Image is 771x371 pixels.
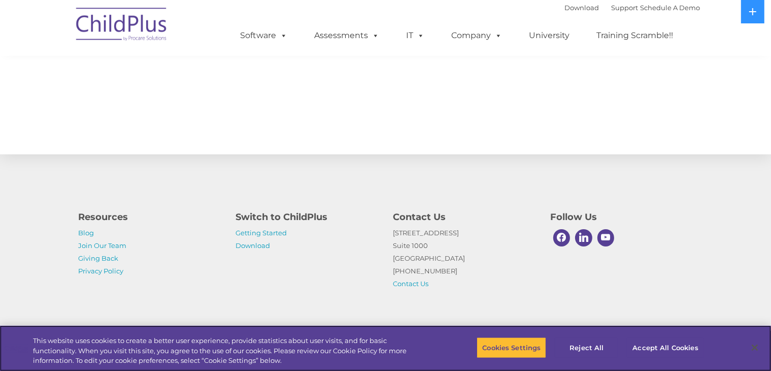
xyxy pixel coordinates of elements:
a: Company [442,25,513,46]
a: IT [396,25,435,46]
a: Privacy Policy [79,267,124,275]
span: Last name [141,67,172,75]
a: University [519,25,580,46]
font: | [565,4,700,12]
p: [STREET_ADDRESS] Suite 1000 [GEOGRAPHIC_DATA] [PHONE_NUMBER] [393,227,535,290]
h4: Switch to ChildPlus [236,210,378,224]
a: Youtube [595,227,617,249]
a: Getting Started [236,229,287,237]
a: Training Scramble!! [587,25,684,46]
a: Giving Back [79,254,119,262]
a: Download [236,241,271,250]
span: Phone number [141,109,184,116]
a: Assessments [305,25,390,46]
a: Schedule A Demo [641,4,700,12]
a: Join Our Team [79,241,127,250]
a: Download [565,4,599,12]
a: Software [230,25,298,46]
h4: Follow Us [551,210,693,224]
button: Reject All [555,337,618,358]
h4: Contact Us [393,210,535,224]
a: Blog [79,229,94,237]
a: Facebook [551,227,573,249]
button: Cookies Settings [477,337,546,358]
div: This website uses cookies to create a better user experience, provide statistics about user visit... [33,336,424,366]
a: Linkedin [573,227,595,249]
button: Accept All Cookies [627,337,703,358]
h4: Resources [79,210,221,224]
a: Contact Us [393,280,429,288]
a: Support [612,4,639,12]
button: Close [744,336,766,359]
img: ChildPlus by Procare Solutions [71,1,173,51]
